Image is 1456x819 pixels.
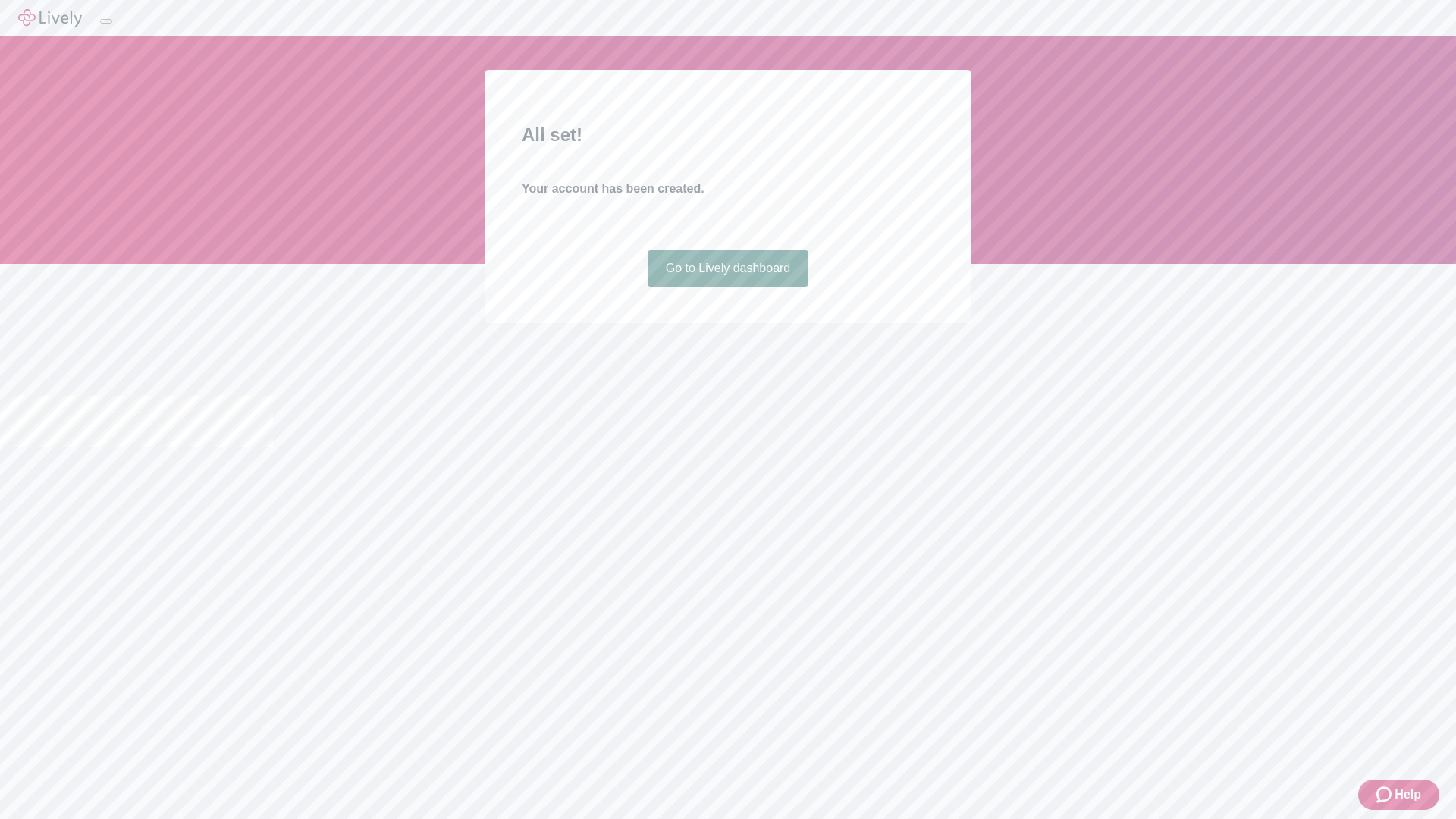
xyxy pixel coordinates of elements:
[1376,786,1395,804] svg: Zendesk support icon
[18,9,82,27] img: Lively
[1358,780,1439,810] button: Zendesk support iconHelp
[522,180,934,198] h4: Your account has been created.
[522,121,934,149] h2: All set!
[1395,786,1421,804] span: Help
[648,250,809,287] a: Go to Lively dashboard
[100,19,112,24] button: Log out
